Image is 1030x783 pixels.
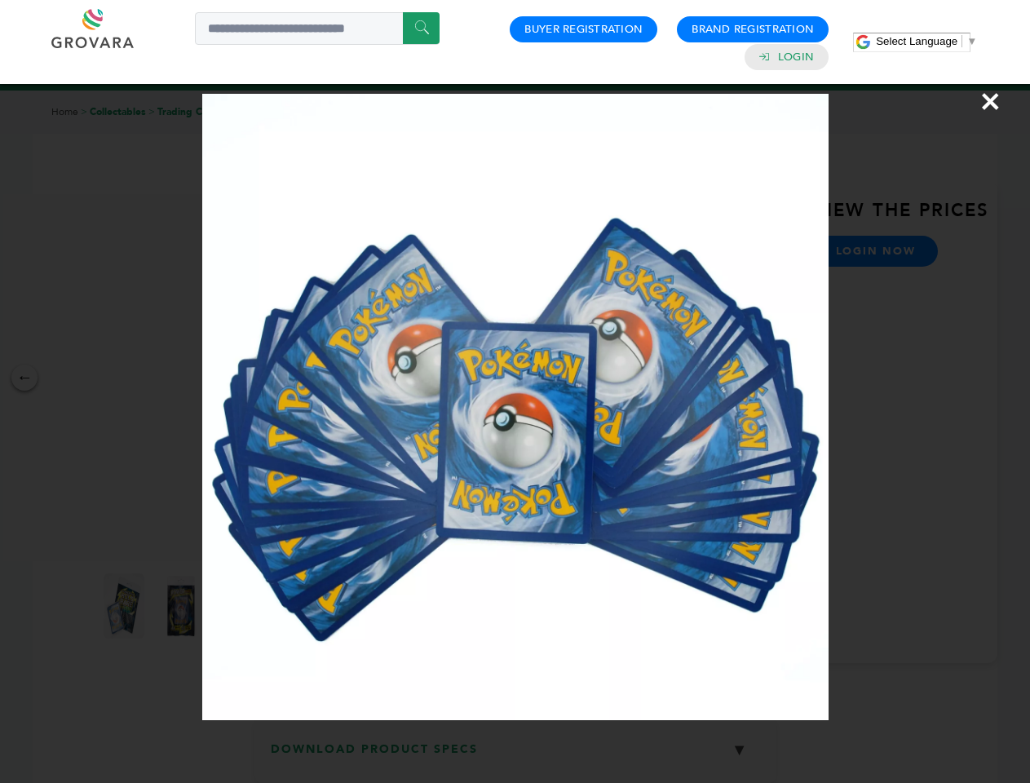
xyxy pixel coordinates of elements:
[961,35,962,47] span: ​
[966,35,977,47] span: ▼
[876,35,957,47] span: Select Language
[979,78,1001,124] span: ×
[195,12,440,45] input: Search a product or brand...
[202,94,829,720] img: Image Preview
[692,22,814,37] a: Brand Registration
[524,22,643,37] a: Buyer Registration
[778,50,814,64] a: Login
[876,35,977,47] a: Select Language​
